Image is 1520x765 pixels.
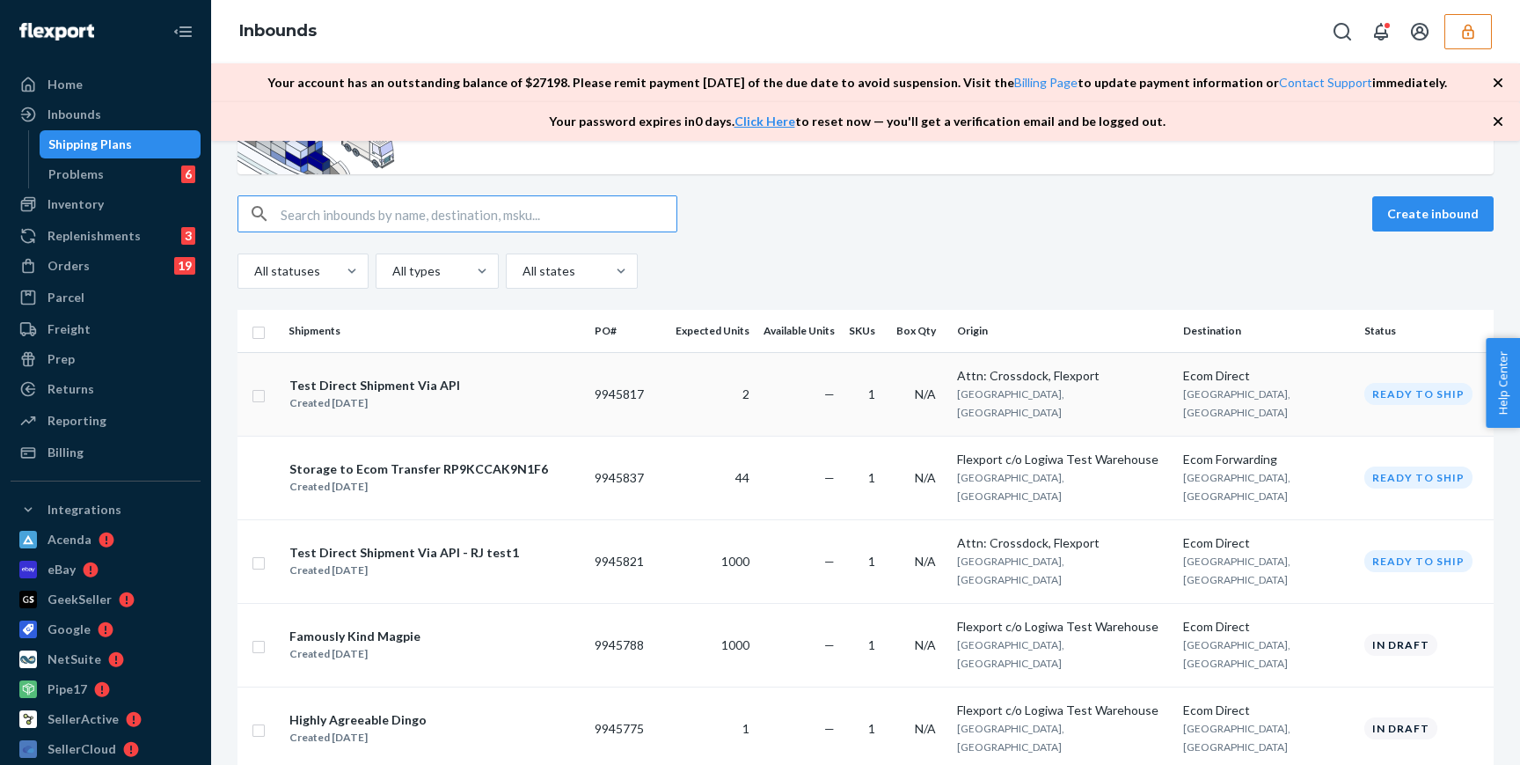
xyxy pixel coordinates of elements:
[957,387,1064,419] span: [GEOGRAPHIC_DATA], [GEOGRAPHIC_DATA]
[1183,618,1350,636] div: Ecom Direct
[48,136,132,153] div: Shipping Plans
[252,262,254,280] input: All statuses
[40,130,201,158] a: Shipping Plans
[1183,451,1350,468] div: Ecom Forwarding
[11,675,201,703] a: Pipe17
[174,257,195,275] div: 19
[47,501,121,519] div: Integrations
[915,470,936,485] span: N/A
[1279,75,1372,90] a: Contact Support
[1183,367,1350,385] div: Ecom Direct
[47,195,104,213] div: Inventory
[1486,338,1520,428] button: Help Center
[957,618,1169,636] div: Flexport c/o Logiwa Test Warehouse
[1364,634,1437,656] div: In draft
[289,544,519,562] div: Test Direct Shipment Via API - RJ test1
[181,227,195,245] div: 3
[11,375,201,403] a: Returns
[47,531,91,548] div: Acenda
[734,114,795,129] a: Click Here
[735,470,749,485] span: 44
[48,166,104,183] div: Problems
[47,257,90,275] div: Orders
[957,367,1169,385] div: Attn: Crossdock, Flexport
[11,315,201,343] a: Freight
[289,394,460,412] div: Created [DATE]
[281,310,588,352] th: Shipments
[391,262,392,280] input: All types
[11,555,201,584] a: eBay
[289,460,548,478] div: Storage to Ecom Transfer RP9KCCAK9N1F6
[915,721,936,736] span: N/A
[289,729,427,747] div: Created [DATE]
[47,412,106,430] div: Reporting
[1183,722,1290,754] span: [GEOGRAPHIC_DATA], [GEOGRAPHIC_DATA]
[824,721,835,736] span: —
[1183,702,1350,719] div: Ecom Direct
[1364,467,1472,489] div: Ready to ship
[11,222,201,250] a: Replenishments3
[588,436,669,519] td: 9945837
[11,190,201,218] a: Inventory
[1183,555,1290,586] span: [GEOGRAPHIC_DATA], [GEOGRAPHIC_DATA]
[47,350,75,368] div: Prep
[11,705,201,733] a: SellerActive
[47,289,84,306] div: Parcel
[868,470,875,485] span: 1
[549,113,1166,130] p: Your password expires in 0 days . to reset now — you'll get a verification email and be logged out.
[289,628,420,645] div: Famously Kind Magpie
[1364,383,1472,405] div: Ready to ship
[915,386,936,401] span: N/A
[281,196,676,232] input: Search inbounds by name, destination, msku...
[47,740,116,758] div: SellerCloud
[1402,14,1437,49] button: Open account menu
[957,471,1064,503] span: [GEOGRAPHIC_DATA], [GEOGRAPHIC_DATA]
[47,710,119,728] div: SellerActive
[1176,310,1357,352] th: Destination
[11,645,201,673] a: NetSuite
[47,621,91,638] div: Google
[742,386,749,401] span: 2
[756,310,842,352] th: Available Units
[289,645,420,663] div: Created [DATE]
[1357,310,1494,352] th: Status
[915,637,936,652] span: N/A
[181,166,195,183] div: 6
[11,526,201,554] a: Acenda
[957,534,1169,552] div: Attn: Crossdock, Flexport
[11,283,201,312] a: Parcel
[1363,14,1399,49] button: Open notifications
[957,638,1064,670] span: [GEOGRAPHIC_DATA], [GEOGRAPHIC_DATA]
[950,310,1176,352] th: Origin
[824,470,835,485] span: —
[47,227,141,245] div: Replenishments
[47,76,83,93] div: Home
[47,380,94,398] div: Returns
[289,562,519,579] div: Created [DATE]
[11,70,201,99] a: Home
[11,585,201,614] a: GeekSeller
[47,320,91,338] div: Freight
[47,106,101,123] div: Inbounds
[1183,387,1290,419] span: [GEOGRAPHIC_DATA], [GEOGRAPHIC_DATA]
[47,561,76,578] div: eBay
[11,407,201,435] a: Reporting
[19,23,94,40] img: Flexport logo
[11,735,201,763] a: SellerCloud
[11,100,201,129] a: Inbounds
[889,310,950,352] th: Box Qty
[11,345,201,373] a: Prep
[1364,550,1472,572] div: Ready to ship
[11,438,201,467] a: Billing
[868,386,875,401] span: 1
[721,554,749,569] span: 1000
[225,6,331,57] ol: breadcrumbs
[165,14,201,49] button: Close Navigation
[1014,75,1078,90] a: Billing Page
[1183,471,1290,503] span: [GEOGRAPHIC_DATA], [GEOGRAPHIC_DATA]
[47,651,101,668] div: NetSuite
[1364,717,1437,739] div: In draft
[40,160,201,188] a: Problems6
[868,554,875,569] span: 1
